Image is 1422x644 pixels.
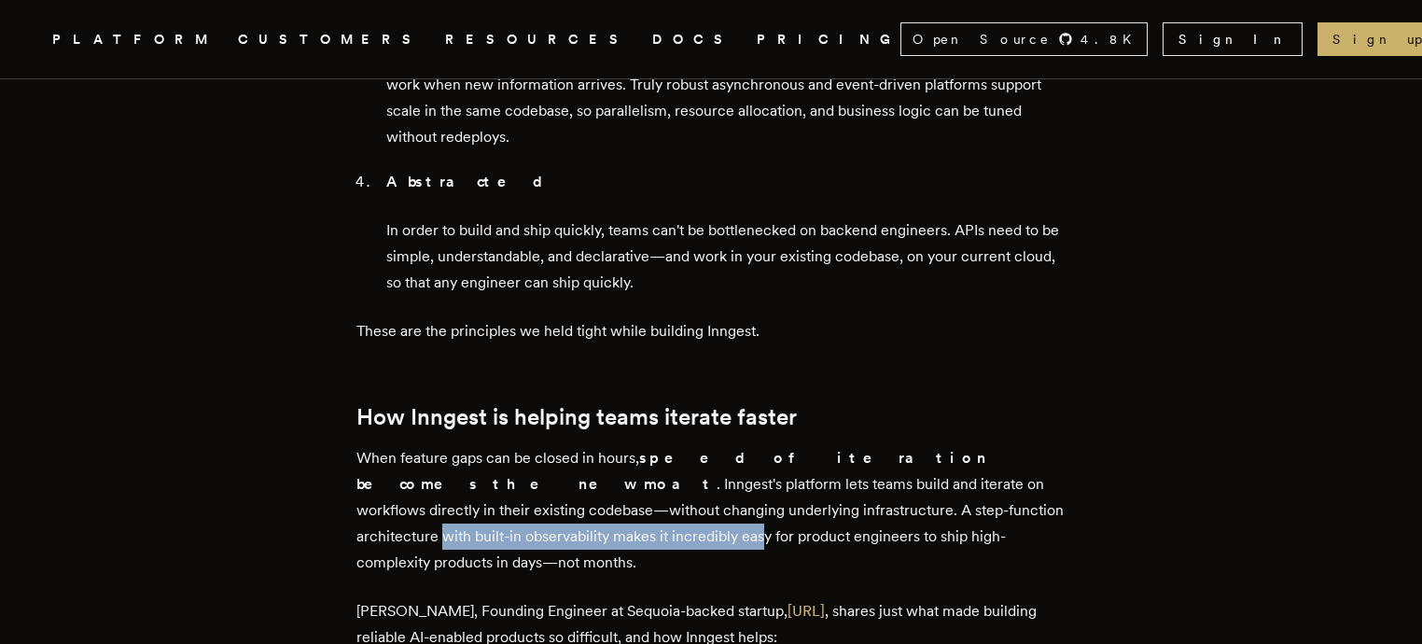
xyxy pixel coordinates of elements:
[356,318,1066,344] p: These are the principles we held tight while building Inngest.
[445,28,630,51] button: RESOURCES
[386,173,558,190] strong: Abstracted
[238,28,423,51] a: CUSTOMERS
[356,445,1066,576] p: When feature gaps can be closed in hours, . Inngest's platform lets teams build and iterate on wo...
[386,217,1066,296] p: In order to build and ship quickly, teams can't be bottlenecked on backend engineers. APIs need t...
[52,28,216,51] button: PLATFORM
[652,28,734,51] a: DOCS
[788,602,825,620] a: [URL]
[1080,30,1143,49] span: 4.8 K
[356,404,1066,430] h2: How Inngest is helping teams iterate faster
[356,449,987,493] strong: speed of iteration becomes the new moat
[913,30,1051,49] span: Open Source
[1163,22,1303,56] a: Sign In
[757,28,900,51] a: PRICING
